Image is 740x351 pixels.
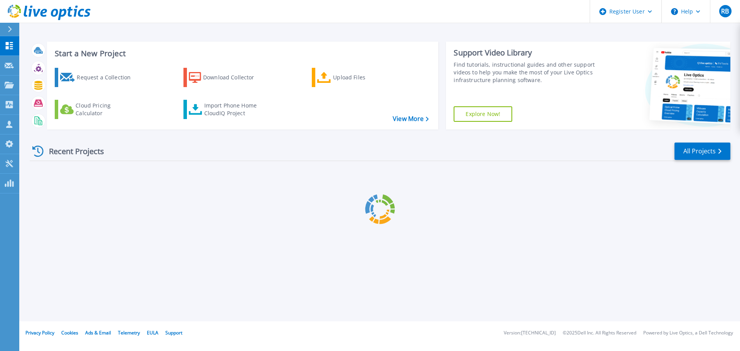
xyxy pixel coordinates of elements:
div: Find tutorials, instructional guides and other support videos to help you make the most of your L... [454,61,599,84]
li: © 2025 Dell Inc. All Rights Reserved [563,331,636,336]
span: RB [721,8,729,14]
a: Download Collector [183,68,269,87]
a: Request a Collection [55,68,141,87]
a: Cloud Pricing Calculator [55,100,141,119]
a: Privacy Policy [25,329,54,336]
a: Ads & Email [85,329,111,336]
a: View More [393,115,429,123]
a: EULA [147,329,158,336]
div: Request a Collection [77,70,138,85]
div: Upload Files [333,70,395,85]
div: Import Phone Home CloudIQ Project [204,102,264,117]
li: Version: [TECHNICAL_ID] [504,331,556,336]
div: Download Collector [203,70,265,85]
a: All Projects [674,143,730,160]
div: Cloud Pricing Calculator [76,102,137,117]
a: Support [165,329,182,336]
a: Cookies [61,329,78,336]
li: Powered by Live Optics, a Dell Technology [643,331,733,336]
div: Support Video Library [454,48,599,58]
a: Explore Now! [454,106,512,122]
a: Telemetry [118,329,140,336]
h3: Start a New Project [55,49,429,58]
div: Recent Projects [30,142,114,161]
a: Upload Files [312,68,398,87]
